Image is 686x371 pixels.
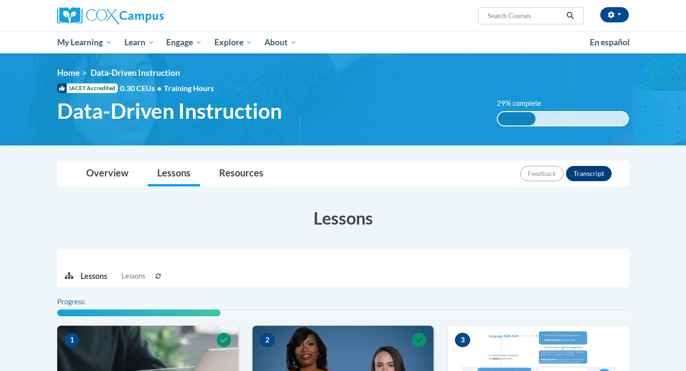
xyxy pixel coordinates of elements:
a: Learn [118,31,161,53]
span: 1 [64,333,80,347]
span: 0.30 CEUs [120,83,164,93]
img: Cox Campus [57,7,164,24]
div: 29% complete [498,112,535,125]
label: 29% complete [497,98,552,109]
button: Transcript [566,166,612,181]
span: Data-Driven Instruction [57,98,282,124]
p: Lessons [81,271,107,281]
a: Lessons [148,161,200,186]
button: Feedback [520,166,564,181]
span: 2 [260,333,275,347]
a: Resources [210,161,273,186]
button: Search [563,10,577,21]
span: • [157,83,161,93]
input: Search Courses [487,10,563,21]
span: Lessons [121,271,145,281]
a: Engage [160,31,208,53]
a: About [259,31,303,53]
a: Cox Campus [57,7,238,24]
span: Learn [124,37,154,48]
span: Explore [214,37,252,48]
span: IACET Accredited [57,83,118,93]
h3: Lessons [57,206,629,230]
label: Progress: [57,297,112,307]
a: Explore [208,31,259,53]
div: Main menu [43,31,643,53]
span: About [264,37,297,48]
span: 3 [455,333,470,347]
button: Account Settings [600,7,629,22]
span: En español [590,37,630,47]
a: My Learning [51,31,118,53]
span: My Learning [57,37,112,48]
a: Home [57,68,80,78]
span: Training Hours [164,83,214,93]
span: Engage [166,37,202,48]
a: En español [584,32,636,52]
span: Data-Driven Instruction [91,68,180,78]
a: Overview [77,161,138,186]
